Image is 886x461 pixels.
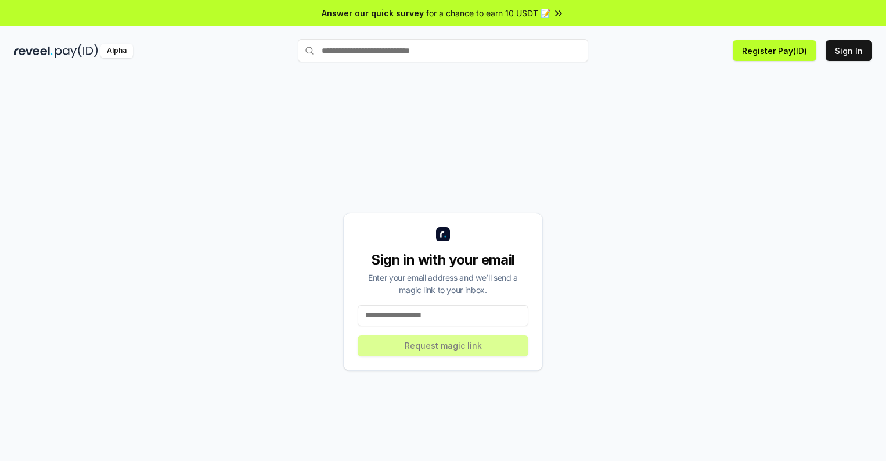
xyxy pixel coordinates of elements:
div: Alpha [100,44,133,58]
span: Answer our quick survey [322,7,424,19]
button: Register Pay(ID) [733,40,816,61]
div: Sign in with your email [358,251,528,269]
button: Sign In [826,40,872,61]
img: reveel_dark [14,44,53,58]
img: logo_small [436,227,450,241]
div: Enter your email address and we’ll send a magic link to your inbox. [358,271,528,296]
img: pay_id [55,44,98,58]
span: for a chance to earn 10 USDT 📝 [426,7,550,19]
